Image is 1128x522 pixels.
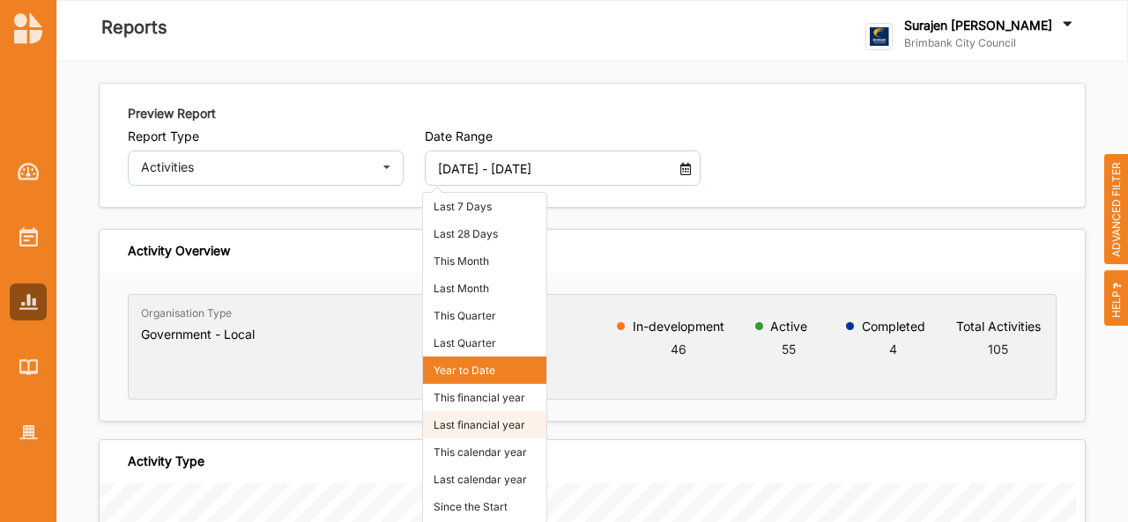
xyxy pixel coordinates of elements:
[423,438,546,466] li: This calendar year
[128,453,204,469] div: Activity Type
[14,12,42,44] img: logo
[128,243,230,259] div: Activity Overview
[19,227,38,246] img: Activities
[770,320,807,334] label: Active
[18,163,40,180] img: Dashboard
[101,13,167,42] label: Reports
[862,340,925,358] div: 4
[19,425,38,440] img: Organisation
[141,161,372,173] div: Activities
[128,105,216,122] label: Preview Report
[10,414,47,451] a: Organisation
[423,466,546,493] li: Last calendar year
[423,193,546,220] li: Last 7 Days
[633,340,724,358] div: 46
[428,151,675,186] input: DD MM YYYY - DD MM YYYY
[10,283,47,320] a: Reports
[19,359,38,374] img: Library
[425,129,701,144] label: Date Range
[423,493,546,520] li: Since the Start
[19,294,38,309] img: Reports
[141,306,232,320] label: Organisation Type
[423,357,546,384] li: Year to Date
[423,220,546,247] li: Last 28 Days
[423,329,546,357] li: Last Quarter
[904,36,1076,50] label: Brimbank City Council
[865,23,893,50] img: logo
[128,129,404,144] label: Report Type
[423,302,546,329] li: This Quarter
[423,247,546,275] li: This Month
[956,320,1041,334] label: Total Activities
[423,411,546,438] li: Last financial year
[10,218,47,255] a: Activities
[10,349,47,386] a: Library
[423,384,546,411] li: This financial year
[10,153,47,190] a: Dashboard
[141,327,255,342] h6: Government - Local
[956,340,1041,358] div: 105
[633,320,724,334] label: In-development
[423,275,546,302] li: Last Month
[904,18,1052,33] label: Surajen [PERSON_NAME]
[862,320,925,334] label: Completed
[770,340,807,358] div: 55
